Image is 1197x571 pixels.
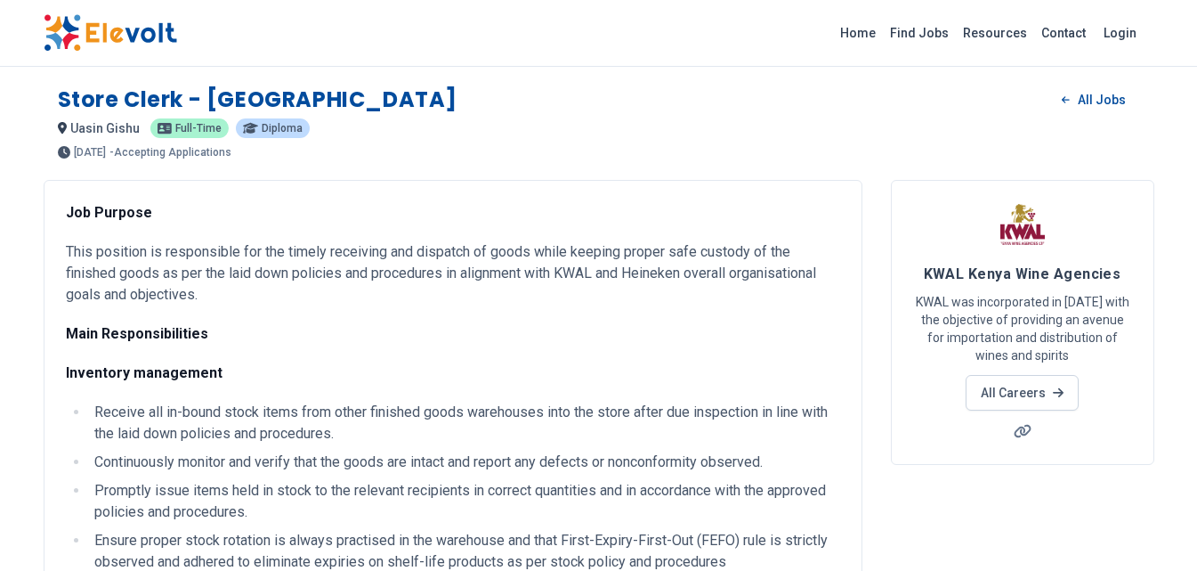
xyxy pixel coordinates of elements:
strong: Inventory management [66,364,222,381]
a: Find Jobs [883,19,956,47]
a: All Jobs [1047,86,1139,113]
a: Login [1093,15,1147,51]
a: All Careers [966,375,1079,411]
h1: Store Clerk - [GEOGRAPHIC_DATA] [58,86,458,114]
p: This position is responsible for the timely receiving and dispatch of goods while keeping proper ... [66,241,840,306]
span: Full-time [175,123,222,134]
strong: Main Responsibilities [66,325,208,342]
img: KWAL Kenya Wine Agencies [1000,202,1045,247]
span: KWAL Kenya Wine Agencies [924,265,1121,282]
img: Elevolt [44,14,177,52]
span: [DATE] [74,147,106,158]
a: Resources [956,19,1034,47]
li: Receive all in-bound stock items from other finished goods warehouses into the store after due in... [89,402,840,445]
span: Diploma [262,123,303,134]
strong: Job Purpose [66,204,152,221]
a: Contact [1034,19,1093,47]
span: uasin gishu [70,121,140,135]
li: Continuously monitor and verify that the goods are intact and report any defects or nonconformity... [89,452,840,473]
p: - Accepting Applications [109,147,231,158]
li: Promptly issue items held in stock to the relevant recipients in correct quantities and in accord... [89,480,840,523]
p: KWAL was incorporated in [DATE] with the objective of providing an avenue for importation and dis... [913,293,1132,364]
a: Home [833,19,883,47]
